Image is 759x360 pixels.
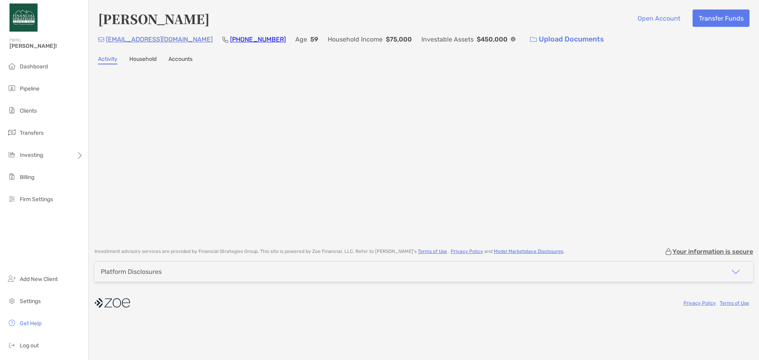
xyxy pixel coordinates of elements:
span: Add New Client [20,276,58,283]
img: transfers icon [7,128,17,137]
img: button icon [530,37,537,42]
p: 59 [310,34,318,44]
img: billing icon [7,172,17,181]
img: Email Icon [98,37,104,42]
img: company logo [94,294,130,312]
img: dashboard icon [7,61,17,71]
p: Age [295,34,307,44]
span: Billing [20,174,34,181]
img: logout icon [7,340,17,350]
p: $75,000 [386,34,412,44]
a: Privacy Policy [683,300,716,306]
a: Model Marketplace Disclosures [494,249,563,254]
p: Investable Assets [421,34,474,44]
button: Open Account [631,9,686,27]
span: Investing [20,152,43,158]
img: add_new_client icon [7,274,17,283]
p: Your information is secure [672,248,753,255]
div: Platform Disclosures [101,268,162,275]
span: Settings [20,298,41,305]
a: Household [129,56,157,64]
a: [PHONE_NUMBER] [230,36,286,43]
img: get-help icon [7,318,17,328]
img: Phone Icon [222,36,228,43]
span: Clients [20,107,37,114]
span: Transfers [20,130,43,136]
span: Firm Settings [20,196,53,203]
h4: [PERSON_NAME] [98,9,210,28]
button: Transfer Funds [693,9,750,27]
span: Log out [20,342,39,349]
img: clients icon [7,106,17,115]
span: Get Help [20,320,42,327]
a: Accounts [168,56,193,64]
img: pipeline icon [7,83,17,93]
img: investing icon [7,150,17,159]
a: Privacy Policy [451,249,483,254]
p: $450,000 [477,34,508,44]
p: Household Income [328,34,383,44]
img: Info Icon [511,37,515,41]
a: Terms of Use [720,300,749,306]
a: Upload Documents [525,31,609,48]
img: icon arrow [731,267,740,277]
a: Activity [98,56,117,64]
img: firm-settings icon [7,194,17,204]
a: Terms of Use [418,249,447,254]
img: settings icon [7,296,17,305]
p: [EMAIL_ADDRESS][DOMAIN_NAME] [106,34,213,44]
span: Dashboard [20,63,48,70]
p: Investment advisory services are provided by Financial Strategies Group . This site is powered by... [94,249,565,254]
span: Pipeline [20,85,40,92]
img: Zoe Logo [9,3,38,32]
span: [PERSON_NAME]! [9,43,83,49]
